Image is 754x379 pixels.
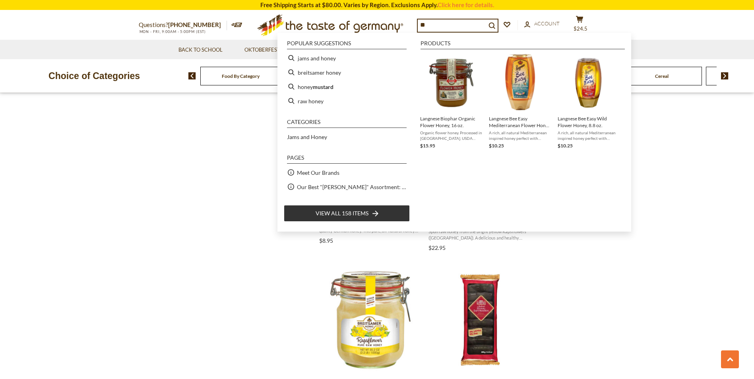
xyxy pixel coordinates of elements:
li: raw honey [284,94,410,108]
span: Account [534,20,560,27]
a: Langnese Biophar Organic HoneyLangnese Biophar Organic Flower Honey, 16 oz.Organic flower honey. ... [420,54,483,150]
a: Langnese Bee Easy Wild Flower HoneyLangnese Bee Easy Wild Flower Honey, 8.8 oz.A rich, all natura... [558,54,620,150]
span: Langnese Biophar Organic Flower Honey, 16 oz. [420,115,483,129]
div: Instant Search Results [277,33,631,232]
a: Back to School [178,46,223,54]
img: next arrow [721,72,729,79]
a: Our Best "[PERSON_NAME]" Assortment: 33 Choices For The Grillabend [297,182,407,191]
img: Langnese Bee Easy Wild Flower Honey [560,54,618,112]
b: mustard [313,82,333,91]
span: $15.95 [420,143,435,149]
img: Lambertz Honey Infused Printen Lebkuchen [427,267,533,373]
img: Langnese Biophar Organic Honey [423,54,480,112]
li: View all 158 items [284,205,410,222]
span: A rich, all natural Mediterranean inspired honey perfect with breakfast or hot tea. Originally ba... [489,130,551,141]
span: Langnese Bee Easy Mediterranean Flower Honey, 8.8 oz. [489,115,551,129]
span: Spun raw honey from the bright yellow Rapsflowers ([GEOGRAPHIC_DATA]). A delicious and healthy sp... [428,228,531,241]
span: $8.95 [319,237,333,244]
a: Click here for details. [438,1,494,8]
span: MON - FRI, 9:00AM - 5:00PM (EST) [139,29,206,34]
img: Breitsamer Raw Rapsflower Blossom Honey in Large Jar, 35.2 oz [318,267,423,373]
button: $24.5 [568,15,592,35]
a: Cereal [655,73,669,79]
a: Langnese Bee Easy Mediterranean Flower HoneyLangnese Bee Easy Mediterranean Flower Honey, 8.8 oz.... [489,54,551,150]
li: Products [421,41,625,49]
span: Langnese Bee Easy Wild Flower Honey, 8.8 oz. [558,115,620,129]
span: $22.95 [428,244,446,251]
span: $10.25 [489,143,504,149]
a: Account [524,19,560,28]
li: Categories [287,119,407,128]
a: Jams and Honey [287,132,327,141]
span: View all 158 items [316,209,368,218]
li: Pages [287,155,407,164]
img: previous arrow [188,72,196,79]
span: $10.25 [558,143,573,149]
span: Organic flower honey. Processed in [GEOGRAPHIC_DATA]. USDA Organic certified. NOriginally based i... [420,130,483,141]
li: Our Best "[PERSON_NAME]" Assortment: 33 Choices For The Grillabend [284,180,410,194]
li: Meet Our Brands [284,165,410,180]
a: Food By Category [222,73,260,79]
span: $24.5 [574,25,587,32]
li: jams and honey [284,51,410,65]
li: Langnese Bee Easy Wild Flower Honey, 8.8 oz. [554,51,623,153]
li: Langnese Bee Easy Mediterranean Flower Honey, 8.8 oz. [486,51,554,153]
li: breitsamer honey [284,65,410,79]
a: [PHONE_NUMBER] [168,21,221,28]
li: honey mustard [284,79,410,94]
a: Oktoberfest [244,46,285,54]
li: Jams and Honey [284,130,410,144]
p: Questions? [139,20,227,30]
li: Langnese Biophar Organic Flower Honey, 16 oz. [417,51,486,153]
img: Langnese Bee Easy Mediterranean Flower Honey [491,54,549,112]
span: A rich, all natural Mediterranean inspired honey perfect with breakfast or hot tea. Originally ba... [558,130,620,141]
li: Popular suggestions [287,41,407,49]
a: Meet Our Brands [297,168,339,177]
